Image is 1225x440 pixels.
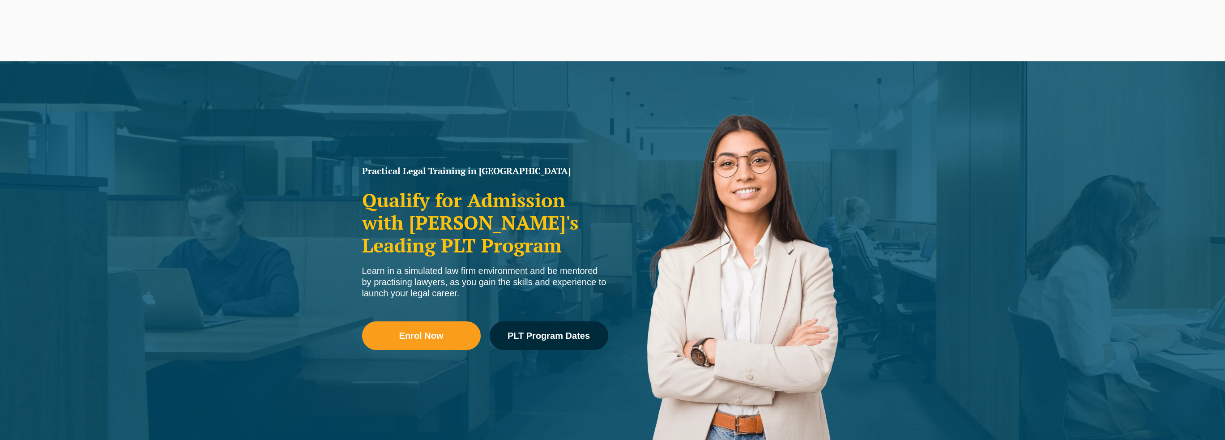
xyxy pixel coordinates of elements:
div: Learn in a simulated law firm environment and be mentored by practising lawyers, as you gain the ... [362,265,608,299]
a: PLT Program Dates [490,321,608,350]
h2: Qualify for Admission with [PERSON_NAME]'s Leading PLT Program [362,189,608,256]
a: Enrol Now [362,321,481,350]
span: PLT Program Dates [508,331,590,340]
h1: Practical Legal Training in [GEOGRAPHIC_DATA] [362,167,608,175]
span: Enrol Now [399,331,444,340]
